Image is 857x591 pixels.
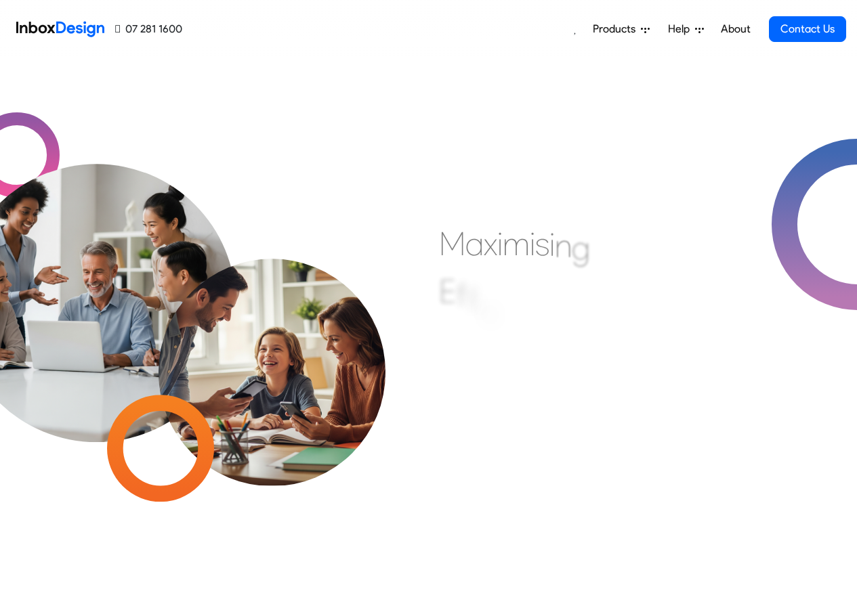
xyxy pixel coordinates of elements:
div: n [555,225,572,266]
span: Help [668,21,695,37]
div: f [467,280,478,320]
div: a [465,223,484,264]
div: c [483,291,499,332]
div: s [535,223,549,264]
a: Help [663,16,709,43]
div: x [484,223,497,264]
div: i [497,223,503,264]
a: Contact Us [769,16,846,42]
div: i [530,223,535,264]
div: i [478,285,483,326]
div: Maximising Efficient & Engagement, Connecting Schools, Families, and Students. [439,223,768,426]
div: i [499,298,505,338]
img: parents_with_child.png [130,202,414,486]
div: f [456,275,467,315]
div: M [439,223,465,264]
a: 07 281 1600 [115,21,182,37]
div: E [439,271,456,311]
a: About [717,16,754,43]
div: m [503,223,530,264]
span: Products [593,21,641,37]
a: Products [587,16,655,43]
div: i [549,224,555,265]
div: g [572,227,590,268]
